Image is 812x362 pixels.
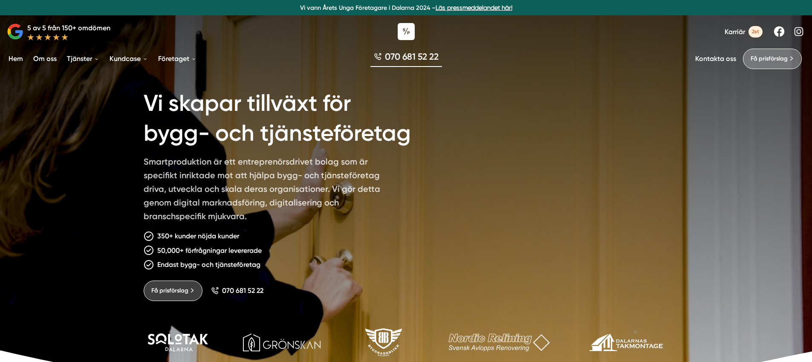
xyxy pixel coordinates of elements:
[32,48,58,70] a: Om oss
[157,231,239,241] p: 350+ kunder nöjda kunder
[157,245,262,256] p: 50,000+ förfrågningar levererade
[370,50,442,67] a: 070 681 52 22
[156,48,198,70] a: Företaget
[751,54,788,64] span: Få prisförslag
[725,28,745,36] span: Karriär
[144,78,442,155] h1: Vi skapar tillväxt för bygg- och tjänsteföretag
[151,286,188,295] span: Få prisförslag
[211,287,263,295] a: 070 681 52 22
[436,4,512,11] a: Läs pressmeddelandet här!
[748,26,763,38] span: 2st
[108,48,150,70] a: Kundcase
[7,48,25,70] a: Hem
[144,155,389,226] p: Smartproduktion är ett entreprenörsdrivet bolag som är specifikt inriktade mot att hjälpa bygg- o...
[157,259,260,270] p: Endast bygg- och tjänsteföretag
[27,23,110,33] p: 5 av 5 från 150+ omdömen
[144,281,202,301] a: Få prisförslag
[385,50,439,63] span: 070 681 52 22
[222,287,263,295] span: 070 681 52 22
[65,48,101,70] a: Tjänster
[695,55,736,63] a: Kontakta oss
[3,3,809,12] p: Vi vann Årets Unga Företagare i Dalarna 2024 –
[725,26,763,38] a: Karriär 2st
[743,49,802,69] a: Få prisförslag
